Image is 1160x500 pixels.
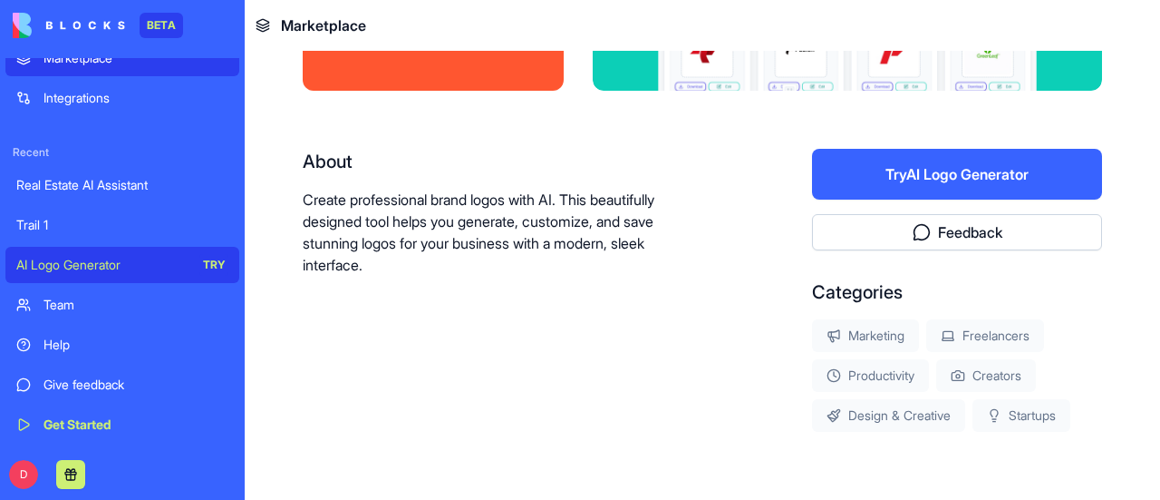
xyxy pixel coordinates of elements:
[43,336,228,354] div: Help
[5,407,239,443] a: Get Started
[16,176,228,194] div: Real Estate AI Assistant
[303,149,696,174] div: About
[5,80,239,116] a: Integrations
[812,214,1102,250] button: Feedback
[812,149,1102,200] button: TryAI Logo Generator
[812,319,919,352] div: Marketing
[812,399,965,432] div: Design & Creative
[199,254,228,276] div: TRY
[926,319,1044,352] div: Freelancers
[303,189,696,276] p: Create professional brand logos with AI. This beautifully designed tool helps you generate, custo...
[281,15,366,36] span: Marketplace
[812,279,1102,305] div: Categories
[43,89,228,107] div: Integrations
[5,145,239,160] span: Recent
[5,327,239,363] a: Help
[5,247,239,283] a: AI Logo GeneratorTRY
[43,49,228,67] div: Marketplace
[13,13,125,38] img: logo
[43,416,228,434] div: Get Started
[16,256,187,274] div: AI Logo Generator
[5,167,239,203] a: Real Estate AI Assistant
[16,216,228,234] div: Trail 1
[972,399,1070,432] div: Startups
[13,13,183,38] a: BETA
[5,207,239,243] a: Trail 1
[43,376,228,394] div: Give feedback
[140,13,183,38] div: BETA
[812,359,929,392] div: Productivity
[9,460,38,489] span: D
[43,296,228,314] div: Team
[5,40,239,76] a: Marketplace
[936,359,1036,392] div: Creators
[5,367,239,403] a: Give feedback
[5,287,239,323] a: Team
